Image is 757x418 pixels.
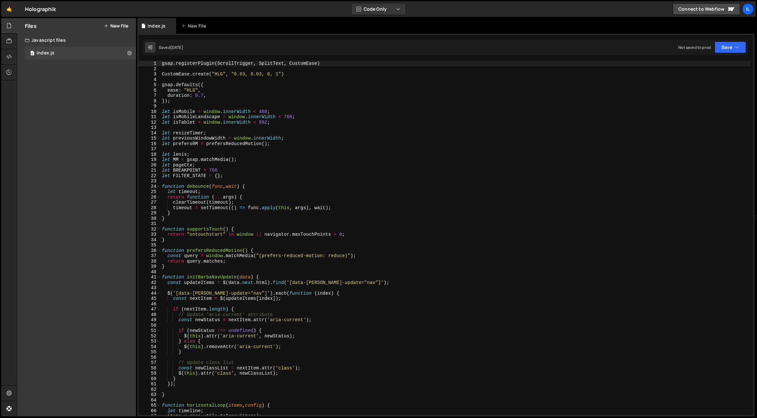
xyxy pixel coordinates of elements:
div: 41 [139,275,161,280]
div: 53 [139,339,161,344]
div: 50 [139,323,161,328]
div: 51 [139,328,161,333]
div: 43 [139,285,161,291]
span: 0 [30,51,34,56]
div: 13 [139,125,161,130]
div: 28 [139,205,161,211]
div: 27 [139,200,161,205]
div: 65 [139,403,161,408]
div: 64 [139,398,161,403]
div: [DATE] [170,45,183,50]
div: 9 [139,104,161,109]
div: 18 [139,152,161,157]
a: Connect to Webflow [673,3,740,15]
button: New File [104,23,128,28]
div: 31 [139,221,161,227]
div: 5 [139,82,161,88]
div: 8 [139,98,161,104]
div: 47 [139,307,161,312]
div: Javascript files [17,34,136,47]
button: Code Only [351,3,406,15]
div: 59 [139,371,161,376]
div: 35 [139,243,161,248]
div: 32 [139,227,161,232]
div: 62 [139,387,161,392]
div: 12 [139,120,161,125]
div: 1 [139,61,161,66]
div: 56 [139,355,161,360]
div: 63 [139,392,161,398]
div: 40 [139,269,161,275]
div: index.js [37,50,54,56]
div: 33 [139,232,161,237]
div: Not saved to prod [678,45,711,50]
div: 10 [139,109,161,115]
div: 39 [139,264,161,269]
div: 45 [139,296,161,301]
div: 52 [139,333,161,339]
a: 🤙 [1,1,17,17]
div: index.js [148,23,165,29]
div: 15 [139,136,161,141]
div: 29 [139,210,161,216]
div: 3 [139,72,161,77]
div: 6 [139,88,161,93]
div: 34 [139,237,161,243]
div: Holographik [25,5,56,13]
div: 24 [139,184,161,189]
div: 61 [139,381,161,387]
div: 16234/43719.js [25,47,136,60]
div: 11 [139,114,161,120]
div: 38 [139,259,161,264]
div: 17 [139,146,161,152]
div: 46 [139,301,161,307]
div: 44 [139,291,161,296]
div: 36 [139,248,161,254]
div: 57 [139,360,161,366]
div: 66 [139,408,161,414]
div: 7 [139,93,161,98]
div: 58 [139,366,161,371]
div: New File [181,23,209,29]
div: 20 [139,163,161,168]
div: 55 [139,349,161,355]
div: 54 [139,344,161,350]
div: 49 [139,317,161,323]
div: 26 [139,195,161,200]
a: Il [742,3,754,15]
div: 22 [139,173,161,179]
div: 60 [139,376,161,382]
div: 30 [139,216,161,221]
div: 42 [139,280,161,286]
div: 48 [139,312,161,318]
div: 19 [139,157,161,163]
div: 37 [139,253,161,259]
div: 23 [139,178,161,184]
div: Saved [159,45,183,50]
div: 4 [139,77,161,83]
div: 16 [139,141,161,147]
h2: Files [25,22,37,29]
div: 2 [139,66,161,72]
div: 14 [139,130,161,136]
div: 21 [139,168,161,173]
div: 25 [139,189,161,195]
button: Save [715,41,746,53]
